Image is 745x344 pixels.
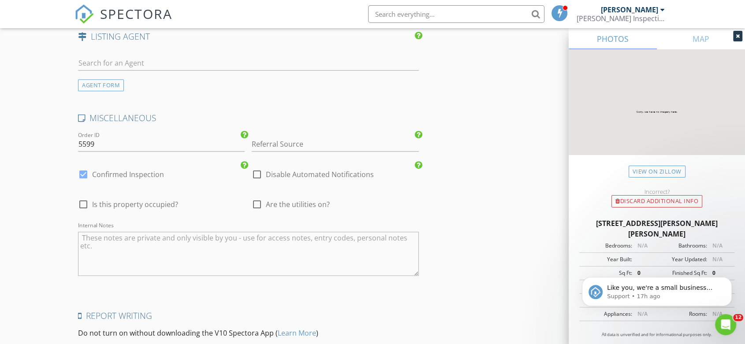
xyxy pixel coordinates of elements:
[629,166,685,178] a: View on Zillow
[78,31,419,42] h4: LISTING AGENT
[266,170,374,179] label: Disable Automated Notifications
[611,195,702,207] div: Discard Additional info
[100,4,172,23] span: SPECTORA
[278,328,316,338] a: Learn More
[78,310,419,322] h4: Report Writing
[252,137,418,152] input: Referral Source
[637,242,647,249] span: N/A
[657,242,707,250] div: Bathrooms:
[569,188,745,195] div: Incorrect?
[92,200,178,209] span: Is this property occupied?
[657,255,707,263] div: Year Updated:
[78,112,419,124] h4: MISCELLANEOUS
[92,170,164,179] label: Confirmed Inspection
[582,255,632,263] div: Year Built:
[601,5,658,14] div: [PERSON_NAME]
[577,14,665,23] div: Neal Inspections LLC
[74,12,172,30] a: SPECTORA
[78,79,124,91] div: AGENT FORM
[74,4,94,24] img: The Best Home Inspection Software - Spectora
[579,218,734,239] div: [STREET_ADDRESS][PERSON_NAME][PERSON_NAME]
[657,28,745,49] a: MAP
[712,242,722,249] span: N/A
[78,56,419,70] input: Search for an Agent
[712,255,722,263] span: N/A
[78,232,419,276] textarea: Internal Notes
[582,242,632,250] div: Bedrooms:
[579,332,734,338] p: All data is unverified and for informational purposes only.
[569,259,745,320] iframe: Intercom notifications message
[78,328,419,338] p: Do not turn on without downloading the V10 Spectora App ( )
[715,314,736,335] iframe: Intercom live chat
[368,5,544,23] input: Search everything...
[569,49,745,176] img: streetview
[733,314,743,321] span: 12
[266,200,330,209] span: Are the utilities on?
[569,28,657,49] a: PHOTOS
